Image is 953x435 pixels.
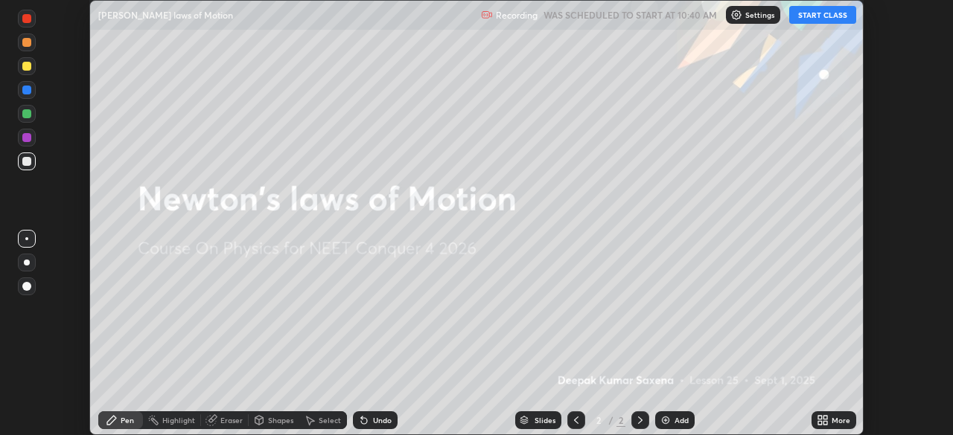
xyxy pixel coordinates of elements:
div: Shapes [268,416,293,424]
p: [PERSON_NAME] laws of Motion [98,9,233,21]
div: More [832,416,850,424]
div: Eraser [220,416,243,424]
div: Undo [373,416,392,424]
h5: WAS SCHEDULED TO START AT 10:40 AM [544,8,717,22]
div: Select [319,416,341,424]
div: Add [675,416,689,424]
p: Recording [496,10,538,21]
img: class-settings-icons [730,9,742,21]
p: Settings [745,11,774,19]
div: Pen [121,416,134,424]
img: recording.375f2c34.svg [481,9,493,21]
div: / [609,416,613,425]
div: 2 [616,413,625,427]
img: add-slide-button [660,414,672,426]
button: START CLASS [789,6,856,24]
div: Slides [535,416,555,424]
div: 2 [591,416,606,425]
div: Highlight [162,416,195,424]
